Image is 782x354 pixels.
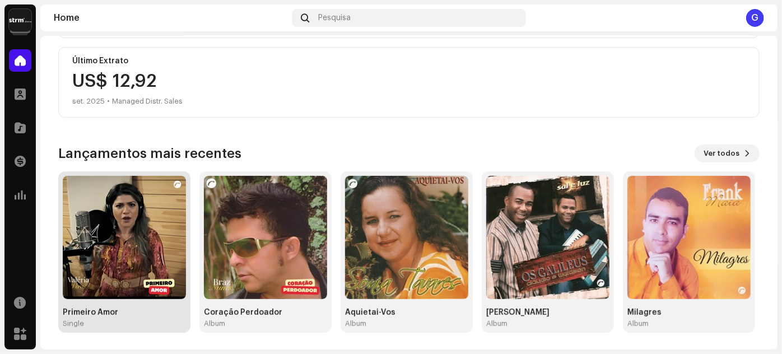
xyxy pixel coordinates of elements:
div: Album [345,319,366,328]
img: 7d9d38f5-9dd6-4cf3-9646-8301840aab88 [204,176,327,299]
div: Home [54,13,287,22]
div: Primeiro Amor [63,308,186,317]
div: Aquietai-Vos [345,308,468,317]
img: 408b884b-546b-4518-8448-1008f9c76b02 [9,9,31,31]
img: 4e1da7aa-78c7-41a7-a73d-8275bd275505 [345,176,468,299]
span: Pesquisa [318,13,351,22]
div: Album [486,319,508,328]
img: 24bd93bd-fd8a-409b-b2ed-1a0a4333b9f7 [63,176,186,299]
div: Managed Distr. Sales [112,95,183,108]
re-o-card-value: Último Extrato [58,47,760,118]
img: aed0b58c-8bdd-4121-a846-565a90ec186c [486,176,609,299]
div: Album [627,319,649,328]
h3: Lançamentos mais recentes [58,145,241,162]
div: Milagres [627,308,751,317]
div: Último Extrato [72,57,746,66]
div: Single [63,319,84,328]
div: • [107,95,110,108]
div: [PERSON_NAME] [486,308,609,317]
span: Ver todos [704,142,739,165]
img: 41701f74-b808-4941-8ba7-d541a20ee2f3 [627,176,751,299]
div: G [746,9,764,27]
div: Coração Perdoador [204,308,327,317]
div: Album [204,319,225,328]
button: Ver todos [695,145,760,162]
div: set. 2025 [72,95,105,108]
